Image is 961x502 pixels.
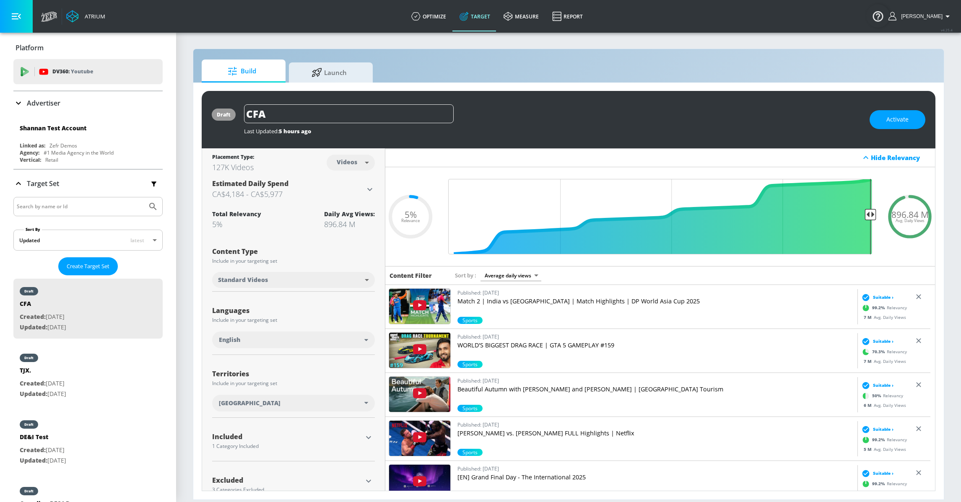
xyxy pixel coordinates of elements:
[886,114,909,125] span: Activate
[13,118,163,166] div: Shannan Test AccountLinked as:Zefr DemosAgency:#1 Media Agency in the WorldVertical:Retail
[401,219,420,223] span: Relevance
[67,261,109,271] span: Create Target Set
[860,477,907,490] div: Relevancy
[866,4,890,28] button: Open Resource Center
[457,449,483,456] span: Sports
[212,210,261,218] div: Total Relevancy
[45,156,58,163] div: Retail
[405,1,453,31] a: optimize
[873,426,893,432] span: Suitable ›
[20,312,66,322] p: [DATE]
[27,179,59,188] p: Target Set
[52,67,93,76] p: DV360:
[218,276,268,284] span: Standard Videos
[20,390,47,398] span: Updated:
[860,345,907,358] div: Relevancy
[457,385,854,393] p: Beautiful Autumn with [PERSON_NAME] and [PERSON_NAME] | [GEOGRAPHIC_DATA] Tourism
[891,210,929,219] span: 896.84 M
[16,43,44,52] p: Platform
[44,149,114,156] div: #1 Media Agency in the World
[872,305,887,311] span: 99.2 %
[20,124,86,132] div: Shannan Test Account
[332,158,361,166] div: Videos
[20,313,46,321] span: Created:
[13,59,163,84] div: DV360: Youtube
[20,378,66,389] p: [DATE]
[20,149,39,156] div: Agency:
[20,433,66,445] div: DE&I Test
[864,314,874,320] span: 7 M
[860,381,893,389] div: Suitable ›
[873,294,893,300] span: Suitable ›
[872,481,887,487] span: 99.2 %
[71,67,93,76] p: Youtube
[457,332,854,361] a: Published: [DATE]WORLD'S BIGGEST DRAG RACE | GTA 5 GAMEPLAY #159
[870,110,925,129] button: Activate
[13,412,163,472] div: draftDE&I TestCreated:[DATE]Updated:[DATE]
[860,293,893,301] div: Suitable ›
[860,446,906,452] div: Avg. Daily Views
[457,473,854,481] p: [EN] Grand Final Day - The International 2025
[457,420,854,429] p: Published: [DATE]
[871,153,930,162] div: Hide Relevancy
[58,257,118,275] button: Create Target Set
[860,301,907,314] div: Relevancy
[497,1,545,31] a: measure
[457,317,483,324] span: Sports
[860,490,906,496] div: Avg. Daily Views
[860,433,907,446] div: Relevancy
[13,345,163,405] div: draftTJX.Created:[DATE]Updated:[DATE]
[873,338,893,344] span: Suitable ›
[24,489,34,493] div: draft
[212,179,288,188] span: Estimated Daily Spend
[212,179,375,200] div: Estimated Daily SpendCA$4,184 - CA$5,977
[896,219,925,223] span: Avg. Daily Views
[20,445,66,455] p: [DATE]
[457,317,483,324] div: 99.2%
[385,148,935,167] div: Hide Relevancy
[27,98,60,108] p: Advertiser
[20,323,47,331] span: Updated:
[453,1,497,31] a: Target
[13,91,163,115] div: Advertiser
[244,127,861,135] div: Last Updated:
[324,219,375,229] div: 896.84 M
[13,279,163,339] div: draftCFACreated:[DATE]Updated:[DATE]
[212,487,362,492] div: 3 Categories Excluded
[219,399,281,407] span: [GEOGRAPHIC_DATA]
[860,389,903,402] div: Relevancy
[212,433,362,440] div: Included
[405,210,417,219] span: 5%
[457,288,854,317] a: Published: [DATE]Match 2 | India vs [GEOGRAPHIC_DATA] | Match Highlights | DP World Asia Cup 2025
[212,259,375,264] div: Include in your targeting set
[860,358,906,364] div: Avg. Daily Views
[219,336,240,344] span: English
[864,358,874,364] span: 7 M
[212,162,254,172] div: 127K Videos
[457,464,854,473] p: Published: [DATE]
[297,62,361,83] span: Launch
[19,237,40,244] div: Updated
[888,11,953,21] button: [PERSON_NAME]
[457,297,854,305] p: Match 2 | India vs [GEOGRAPHIC_DATA] | Match Highlights | DP World Asia Cup 2025
[860,469,893,477] div: Suitable ›
[457,420,854,449] a: Published: [DATE][PERSON_NAME] vs. [PERSON_NAME] FULL Highlights | Netflix
[860,425,893,433] div: Suitable ›
[457,449,483,456] div: 99.2%
[389,465,450,500] img: TGmnhNbna8Q
[212,153,254,162] div: Placement Type:
[389,333,450,368] img: CpOKubFfZ-w
[860,402,906,408] div: Avg. Daily Views
[49,142,77,149] div: Zefr Demos
[457,405,483,412] span: Sports
[24,227,42,232] label: Sort By
[457,464,854,493] a: Published: [DATE][EN] Grand Final Day - The International 2025
[24,356,34,360] div: draft
[20,446,46,454] span: Created:
[212,219,261,229] div: 5%
[212,188,365,200] h3: CA$4,184 - CA$5,977
[545,1,590,31] a: Report
[872,393,883,399] span: 50 %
